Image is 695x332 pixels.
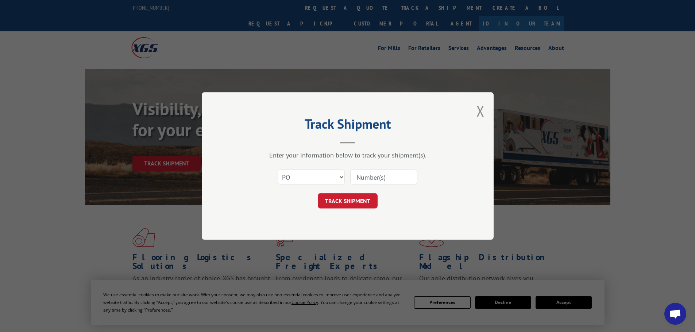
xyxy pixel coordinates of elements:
button: Close modal [476,101,484,121]
div: Open chat [664,303,686,325]
input: Number(s) [350,169,417,185]
h2: Track Shipment [238,119,457,133]
button: TRACK SHIPMENT [318,193,378,208]
div: Enter your information below to track your shipment(s). [238,151,457,159]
